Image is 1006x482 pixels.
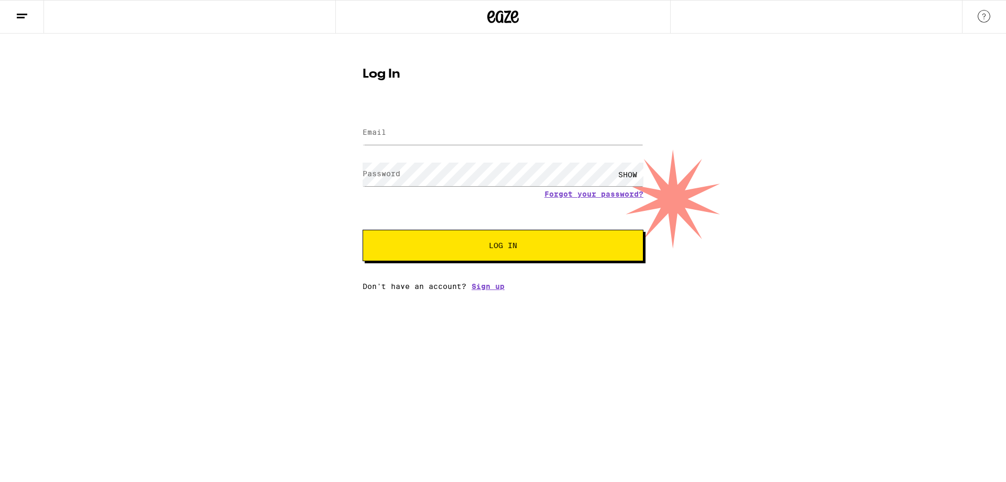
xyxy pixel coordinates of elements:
[363,169,400,178] label: Password
[363,230,643,261] button: Log In
[363,282,643,291] div: Don't have an account?
[489,242,517,249] span: Log In
[544,190,643,198] a: Forgot your password?
[363,121,643,145] input: Email
[612,163,643,186] div: SHOW
[363,68,643,81] h1: Log In
[363,128,386,136] label: Email
[472,282,505,291] a: Sign up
